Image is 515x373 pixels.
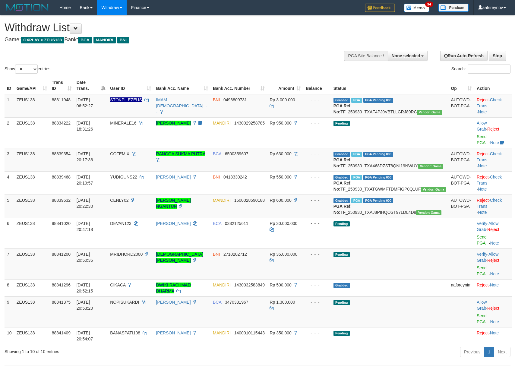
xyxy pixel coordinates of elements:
td: ZEUS138 [14,279,49,296]
a: Reject [477,330,489,335]
td: ZEUS138 [14,148,49,171]
span: Grabbed [333,98,350,103]
a: Run Auto-Refresh [440,51,488,61]
span: Rp 1.300.000 [270,300,295,305]
td: AUTOWD-BOT-PGA [448,171,474,194]
span: Pending [333,121,350,126]
span: 88841296 [52,283,71,287]
span: Marked by aafsreyleap [351,98,362,103]
span: [DATE] 20:19:57 [77,175,93,185]
a: Reject [477,97,489,102]
span: OXPLAY > ZEUS138 [21,37,64,43]
td: AUTOWD-BOT-PGA [448,148,474,171]
a: Verify [477,252,487,257]
td: TF_250930_TXA468DZST8QNI19NWUY [331,148,449,171]
span: Marked by aafsolysreylen [351,152,362,157]
a: RANGGA SUKMA PUTRA [156,151,205,156]
a: Verify [477,221,487,226]
span: PGA Pending [363,98,393,103]
a: Reject [487,306,499,311]
th: Op: activate to sort column ascending [448,77,474,94]
span: Copy 1500028590188 to clipboard [234,198,265,203]
td: TF_250930_TXAJ8PIHQOST97LDL4D8 [331,194,449,218]
a: Note [490,319,499,324]
div: - - - [306,299,329,305]
span: Rp 3.000.000 [270,97,295,102]
span: [DATE] 06:52:27 [77,97,93,108]
th: Bank Acc. Name: activate to sort column ascending [153,77,210,94]
td: · · [474,94,512,118]
a: Note [478,187,487,191]
input: Search: [468,65,510,74]
span: Copy 6500359607 to clipboard [225,151,248,156]
span: 88841020 [52,221,71,226]
span: [DATE] 20:17:36 [77,151,93,162]
th: Status [331,77,449,94]
span: Grabbed [333,198,350,203]
div: - - - [306,120,329,126]
td: · · [474,248,512,279]
a: Check Trans [477,198,502,209]
span: PGA Pending [363,152,393,157]
a: Allow Grab [477,300,487,311]
h4: Game: Bank: [5,37,337,43]
td: · · [474,171,512,194]
td: · [474,327,512,344]
span: MANDIRI [213,121,231,125]
td: 8 [5,279,14,296]
td: ZEUS138 [14,296,49,327]
button: None selected [388,51,428,61]
span: BNI [213,252,220,257]
span: Vendor URL: https://trx31.1velocity.biz [421,187,446,192]
th: Action [474,77,512,94]
a: Allow Grab [477,221,498,232]
span: Pending [333,331,350,336]
th: Bank Acc. Number: activate to sort column ascending [210,77,267,94]
img: MOTION_logo.png [5,3,50,12]
span: 88839354 [52,151,71,156]
span: [DATE] 20:22:30 [77,198,93,209]
span: 88811948 [52,97,71,102]
span: MANDIRI [213,283,231,287]
a: Note [478,109,487,114]
span: Copy 1430032583849 to clipboard [234,283,265,287]
span: Copy 0496809731 to clipboard [223,97,247,102]
span: Grabbed [333,152,350,157]
span: PGA Pending [363,198,393,203]
a: Note [490,271,499,276]
a: Note [478,210,487,215]
td: ZEUS138 [14,218,49,248]
div: - - - [306,251,329,257]
a: Reject [477,198,489,203]
a: Allow Grab [477,252,498,263]
span: Rp 600.000 [270,198,291,203]
th: User ID: activate to sort column ascending [108,77,153,94]
div: - - - [306,97,329,103]
td: 7 [5,248,14,279]
span: Copy 0332125611 to clipboard [225,221,248,226]
span: [DATE] 18:31:26 [77,121,93,131]
a: Note [490,241,499,245]
a: Reject [487,258,499,263]
span: Nama rekening ada tanda titik/strip, harap diedit [110,97,142,102]
a: Send PGA [477,134,487,145]
span: MANDIRI [213,198,231,203]
span: Copy 0418330242 to clipboard [223,175,247,179]
span: Grabbed [333,283,350,288]
a: 1 [484,347,494,357]
span: Copy 1430029258785 to clipboard [234,121,265,125]
div: - - - [306,282,329,288]
a: Reject [487,227,499,232]
img: Button%20Memo.svg [404,4,429,12]
th: Balance [303,77,331,94]
span: BNI [117,37,129,43]
span: BNI [213,97,220,102]
h1: Withdraw List [5,22,337,34]
span: [DATE] 20:50:35 [77,252,93,263]
td: ZEUS138 [14,248,49,279]
span: Pending [333,252,350,257]
a: Check Trans [477,175,502,185]
a: Send PGA [477,265,487,276]
a: [PERSON_NAME] [156,330,191,335]
a: [PERSON_NAME] [156,175,191,179]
